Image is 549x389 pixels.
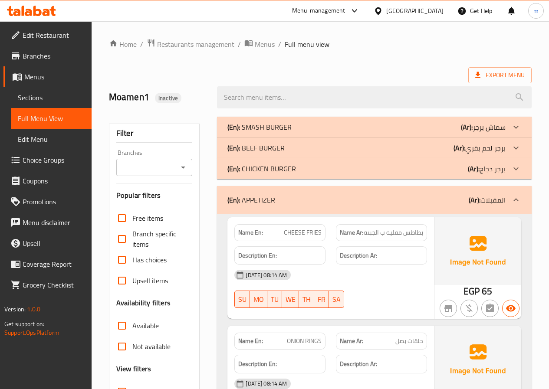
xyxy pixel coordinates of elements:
[11,108,92,129] a: Full Menu View
[227,122,292,132] p: SMASH BURGER
[217,137,532,158] div: (En): BEEF BURGER(Ar):برجر لحم بقري
[3,212,92,233] a: Menu disclaimer
[227,193,240,206] b: (En):
[340,250,377,261] strong: Description Ar:
[217,186,532,214] div: (En): APPETIZER(Ar):المقبلات
[132,320,159,331] span: Available
[302,293,311,306] span: TH
[4,304,26,315] span: Version:
[3,150,92,170] a: Choice Groups
[3,275,92,295] a: Grocery Checklist
[271,293,279,306] span: TU
[155,94,181,102] span: Inactive
[23,30,85,40] span: Edit Restaurant
[217,86,532,108] input: search
[282,291,299,308] button: WE
[116,124,193,143] div: Filter
[286,293,296,306] span: WE
[242,379,290,388] span: [DATE] 08:14 AM
[109,39,137,49] a: Home
[109,91,207,104] h2: Moamen1
[157,39,234,49] span: Restaurants management
[3,170,92,191] a: Coupons
[3,66,92,87] a: Menus
[250,291,267,308] button: MO
[238,293,247,306] span: SU
[132,341,171,352] span: Not available
[329,291,344,308] button: SA
[469,195,506,205] p: المقبلات
[116,364,151,374] h3: View filters
[460,300,478,317] button: Purchased item
[18,92,85,103] span: Sections
[502,300,519,317] button: Available
[132,275,168,286] span: Upsell items
[440,300,457,317] button: Not branch specific item
[340,337,363,346] strong: Name Ar:
[386,6,444,16] div: [GEOGRAPHIC_DATA]
[482,283,492,300] span: 65
[217,117,532,137] div: (En): SMASH BURGER(Ar):سماش برجر
[18,113,85,124] span: Full Menu View
[468,163,506,174] p: برجر دجاج
[217,158,532,179] div: (En): CHICKEN BURGER(Ar):برجر دجاج
[238,250,277,261] strong: Description En:
[24,72,85,82] span: Menus
[332,293,341,306] span: SA
[147,39,234,50] a: Restaurants management
[23,176,85,186] span: Coupons
[27,304,40,315] span: 1.0.0
[23,259,85,269] span: Coverage Report
[434,217,521,285] img: Ae5nvW7+0k+MAAAAAElFTkSuQmCC
[364,228,423,237] span: بطاطس مقلية ب الجبنة
[140,39,143,49] li: /
[292,6,345,16] div: Menu-management
[278,39,281,49] li: /
[469,193,480,206] b: (Ar):
[23,217,85,228] span: Menu disclaimer
[23,155,85,165] span: Choice Groups
[11,87,92,108] a: Sections
[533,6,539,16] span: m
[3,191,92,212] a: Promotions
[4,318,44,330] span: Get support on:
[23,51,85,61] span: Branches
[242,271,290,279] span: [DATE] 08:14 AM
[18,134,85,144] span: Edit Menu
[284,228,322,237] span: CHEESE FRIES
[227,162,240,175] b: (En):
[132,229,186,249] span: Branch specific items
[11,129,92,150] a: Edit Menu
[461,122,506,132] p: سماش برجر
[395,337,423,346] span: حلقات بصل
[4,327,59,338] a: Support.OpsPlatform
[238,228,263,237] strong: Name En:
[454,143,506,153] p: برجر لحم بقري
[109,39,532,50] nav: breadcrumb
[464,283,480,300] span: EGP
[23,238,85,248] span: Upsell
[227,141,240,154] b: (En):
[227,163,296,174] p: CHICKEN BURGER
[468,67,532,83] span: Export Menu
[234,291,250,308] button: SU
[3,25,92,46] a: Edit Restaurant
[238,359,277,369] strong: Description En:
[155,93,181,103] div: Inactive
[177,161,189,173] button: Open
[238,337,263,346] strong: Name En:
[238,39,241,49] li: /
[116,298,171,308] h3: Availability filters
[3,254,92,275] a: Coverage Report
[132,213,163,223] span: Free items
[318,293,325,306] span: FR
[255,39,275,49] span: Menus
[253,293,264,306] span: MO
[287,337,322,346] span: ONION RINGS
[244,39,275,50] a: Menus
[132,255,167,265] span: Has choices
[299,291,314,308] button: TH
[3,233,92,254] a: Upsell
[227,143,285,153] p: BEEF BURGER
[116,190,193,200] h3: Popular filters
